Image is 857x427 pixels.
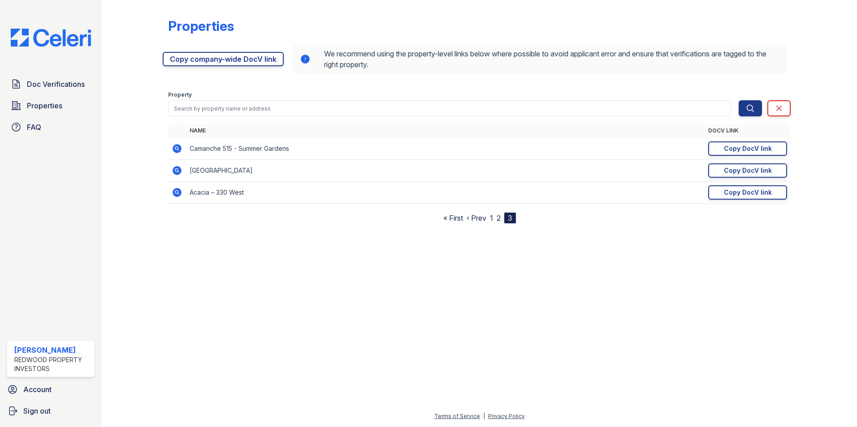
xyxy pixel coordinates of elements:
[4,402,98,420] a: Sign out
[724,166,772,175] div: Copy DocV link
[4,380,98,398] a: Account
[186,124,705,138] th: Name
[27,100,62,111] span: Properties
[497,213,501,222] a: 2
[27,79,85,90] span: Doc Verifications
[488,413,525,419] a: Privacy Policy
[467,213,486,222] a: ‹ Prev
[168,91,192,98] label: Property
[443,213,463,222] a: « First
[708,185,787,200] a: Copy DocV link
[708,141,787,156] a: Copy DocV link
[7,97,95,115] a: Properties
[27,122,41,132] span: FAQ
[186,160,705,182] td: [GEOGRAPHIC_DATA]
[490,213,493,222] a: 1
[168,100,731,116] input: Search by property name or address
[724,144,772,153] div: Copy DocV link
[483,413,485,419] div: |
[7,75,95,93] a: Doc Verifications
[7,118,95,136] a: FAQ
[4,29,98,47] img: CE_Logo_Blue-a8612792a0a2168367f1c8372b55b34899dd931a85d93a1a3d3e32e68fde9ad4.png
[23,406,51,416] span: Sign out
[708,163,787,178] a: Copy DocV link
[724,188,772,197] div: Copy DocV link
[23,384,52,395] span: Account
[14,355,91,373] div: Redwood Property Investors
[186,182,705,204] td: Acacia – 330 West
[504,213,516,223] div: 3
[705,124,791,138] th: DocV Link
[168,18,234,34] div: Properties
[163,52,284,66] a: Copy company-wide DocV link
[434,413,480,419] a: Terms of Service
[186,138,705,160] td: Camanche 515 - Summer Gardens
[14,345,91,355] div: [PERSON_NAME]
[293,45,787,73] div: We recommend using the property-level links below where possible to avoid applicant error and ens...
